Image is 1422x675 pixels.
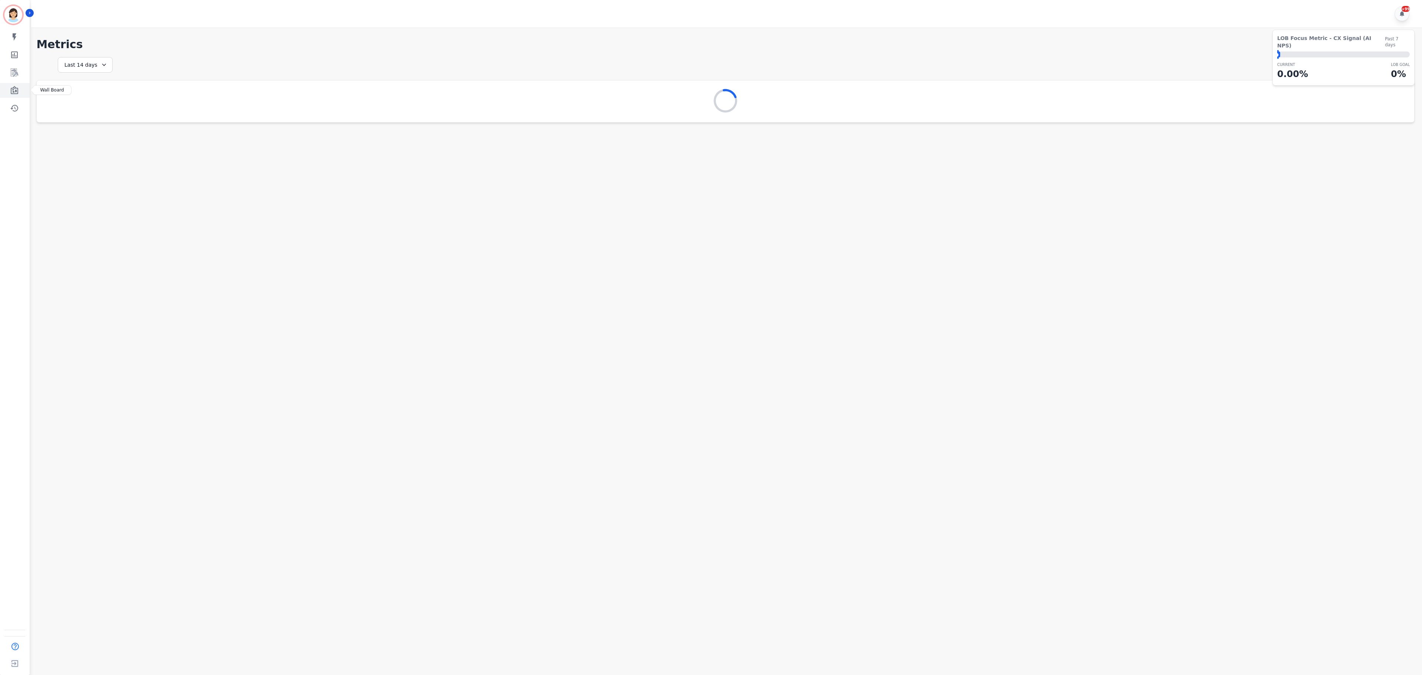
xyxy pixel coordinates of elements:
[36,38,1415,51] h1: Metrics
[58,57,113,73] div: Last 14 days
[4,6,22,24] img: Bordered avatar
[1391,62,1410,67] p: LOB Goal
[1385,36,1410,48] span: Past 7 days
[1277,51,1280,57] div: ⬤
[1277,34,1385,49] span: LOB Focus Metric - CX Signal (AI NPS)
[1277,62,1308,67] p: CURRENT
[1402,6,1410,12] div: +99
[1277,67,1308,81] p: 0.00 %
[1391,67,1410,81] p: 0 %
